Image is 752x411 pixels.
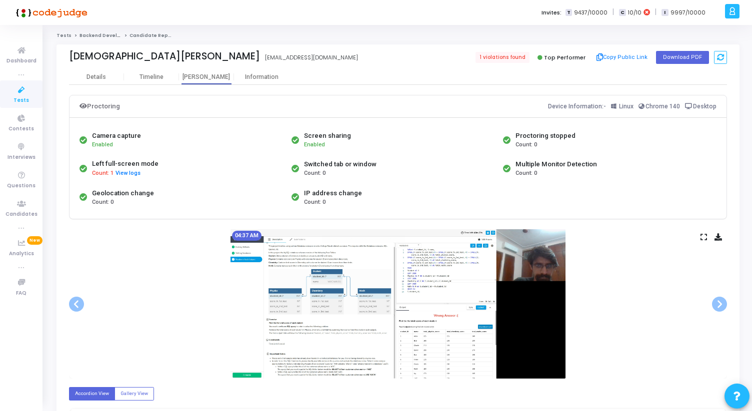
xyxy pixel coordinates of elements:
[79,100,120,112] div: Proctoring
[115,169,141,178] button: View logs
[92,198,113,207] span: Count: 0
[179,73,234,81] div: [PERSON_NAME]
[670,8,705,17] span: 9997/10000
[92,159,158,169] div: Left full-screen mode
[92,188,154,198] div: Geolocation change
[544,53,585,61] span: Top Performer
[92,131,141,141] div: Camera capture
[475,52,529,63] span: 1 violations found
[661,9,668,16] span: I
[6,57,36,65] span: Dashboard
[655,7,656,17] span: |
[304,159,376,169] div: Switched tab or window
[16,289,26,298] span: FAQ
[612,7,614,17] span: |
[304,169,325,178] span: Count: 0
[645,103,680,110] span: Chrome 140
[69,387,115,401] label: Accordion View
[515,159,597,169] div: Multiple Monitor Detection
[619,9,625,16] span: C
[69,50,260,62] div: [DEMOGRAPHIC_DATA][PERSON_NAME]
[139,73,163,81] div: Timeline
[92,169,113,178] span: Count: 1
[8,125,34,133] span: Contests
[234,73,289,81] div: Information
[656,51,709,64] button: Download PDF
[27,236,42,245] span: New
[92,141,113,148] span: Enabled
[548,100,717,112] div: Device Information:-
[129,32,175,38] span: Candidate Report
[515,169,537,178] span: Count: 0
[5,210,37,219] span: Candidates
[86,73,106,81] div: Details
[693,103,716,110] span: Desktop
[541,8,561,17] label: Invites:
[7,153,35,162] span: Interviews
[304,188,362,198] div: IP address change
[7,182,35,190] span: Questions
[232,231,261,241] mat-chip: 04:37 AM
[9,250,34,258] span: Analytics
[593,50,651,65] button: Copy Public Link
[515,141,537,149] span: Count: 0
[304,131,351,141] div: Screen sharing
[12,2,87,22] img: logo
[114,387,154,401] label: Gallery View
[79,32,148,38] a: Backend Developer (OOPS)
[230,229,565,379] img: screenshot-1758755227528.jpeg
[304,198,325,207] span: Count: 0
[574,8,607,17] span: 9437/10000
[304,141,325,148] span: Enabled
[56,32,739,39] nav: breadcrumb
[13,96,29,105] span: Tests
[619,103,633,110] span: Linux
[565,9,572,16] span: T
[628,8,641,17] span: 10/10
[265,53,358,62] div: [EMAIL_ADDRESS][DOMAIN_NAME]
[515,131,575,141] div: Proctoring stopped
[56,32,71,38] a: Tests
